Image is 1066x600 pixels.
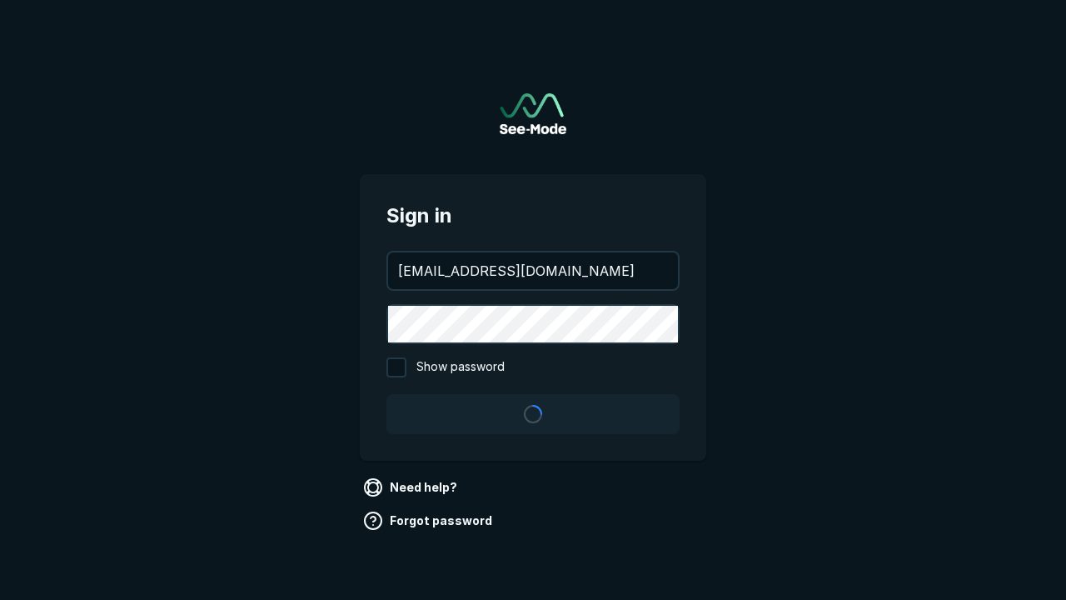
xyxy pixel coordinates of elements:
a: Go to sign in [500,93,566,134]
a: Need help? [360,474,464,501]
img: See-Mode Logo [500,93,566,134]
span: Sign in [386,201,680,231]
input: your@email.com [388,252,678,289]
a: Forgot password [360,507,499,534]
span: Show password [416,357,505,377]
